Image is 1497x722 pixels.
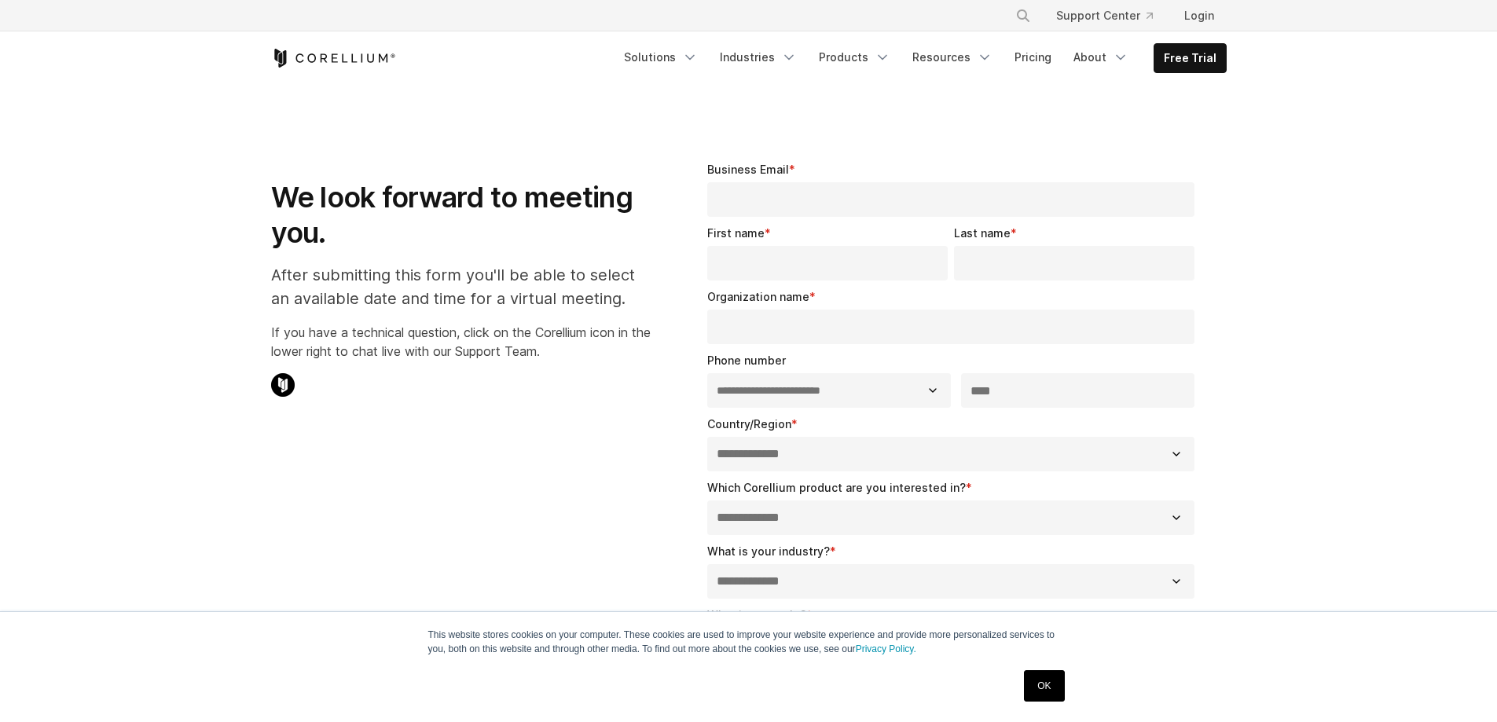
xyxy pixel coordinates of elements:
[271,49,396,68] a: Corellium Home
[1009,2,1037,30] button: Search
[1154,44,1226,72] a: Free Trial
[271,373,295,397] img: Corellium Chat Icon
[707,354,786,367] span: Phone number
[707,163,789,176] span: Business Email
[271,323,651,361] p: If you have a technical question, click on the Corellium icon in the lower right to chat live wit...
[710,43,806,71] a: Industries
[903,43,1002,71] a: Resources
[428,628,1070,656] p: This website stores cookies on your computer. These cookies are used to improve your website expe...
[615,43,1227,73] div: Navigation Menu
[707,417,791,431] span: Country/Region
[809,43,900,71] a: Products
[707,290,809,303] span: Organization name
[1172,2,1227,30] a: Login
[707,608,806,621] span: What is your role?
[856,643,916,654] a: Privacy Policy.
[707,481,966,494] span: Which Corellium product are you interested in?
[1024,670,1064,702] a: OK
[1044,2,1165,30] a: Support Center
[996,2,1227,30] div: Navigation Menu
[707,544,830,558] span: What is your industry?
[1005,43,1061,71] a: Pricing
[954,226,1011,240] span: Last name
[1064,43,1138,71] a: About
[707,226,765,240] span: First name
[271,263,651,310] p: After submitting this form you'll be able to select an available date and time for a virtual meet...
[271,180,651,251] h1: We look forward to meeting you.
[615,43,707,71] a: Solutions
